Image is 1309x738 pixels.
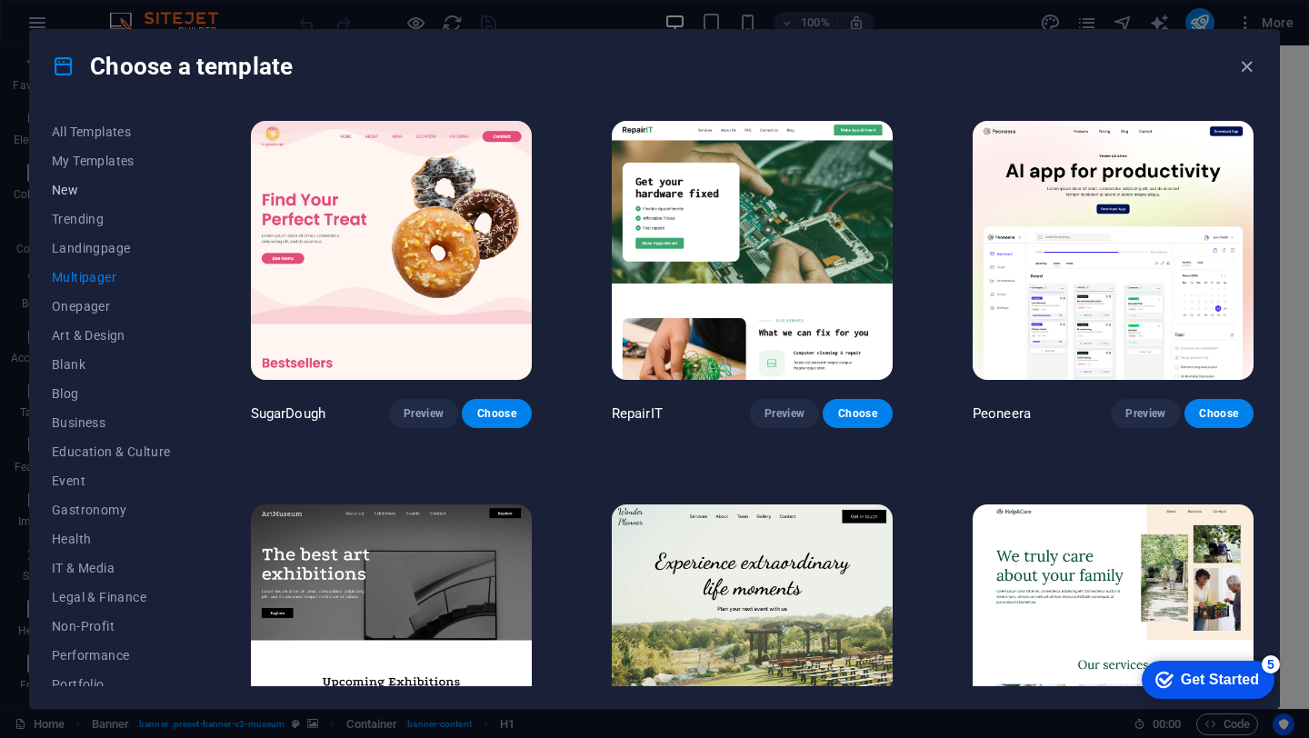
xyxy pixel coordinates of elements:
span: Health [52,532,171,546]
button: Legal & Finance [52,583,171,612]
img: SugarDough [251,121,532,380]
span: Portfolio [52,677,171,692]
span: Preview [404,406,444,421]
span: Multipager [52,270,171,284]
button: Onepager [52,292,171,321]
div: Get Started [54,20,132,36]
img: Peoneera [973,121,1254,380]
button: Preview [389,399,458,428]
button: Preview [1111,399,1180,428]
button: My Templates [52,146,171,175]
span: Onepager [52,299,171,314]
button: Non-Profit [52,612,171,641]
button: Portfolio [52,670,171,699]
button: Choose [462,399,531,428]
span: Gastronomy [52,503,171,517]
button: Performance [52,641,171,670]
span: Landingpage [52,241,171,255]
button: Choose [823,399,892,428]
span: Event [52,474,171,488]
p: Peoneera [973,404,1031,423]
span: Art & Design [52,328,171,343]
span: Blog [52,386,171,401]
div: Get Started 5 items remaining, 0% complete [15,9,147,47]
button: Blog [52,379,171,408]
span: IT & Media [52,561,171,575]
button: Multipager [52,263,171,292]
div: 5 [135,4,153,22]
button: Landingpage [52,234,171,263]
button: IT & Media [52,553,171,583]
button: All Templates [52,117,171,146]
p: SugarDough [251,404,325,423]
span: Education & Culture [52,444,171,459]
button: Gastronomy [52,495,171,524]
button: Art & Design [52,321,171,350]
button: Event [52,466,171,495]
span: Choose [1199,406,1239,421]
button: Education & Culture [52,437,171,466]
span: New [52,183,171,197]
button: Blank [52,350,171,379]
span: Blank [52,357,171,372]
span: Choose [476,406,516,421]
span: Legal & Finance [52,590,171,604]
span: Preview [764,406,804,421]
span: Business [52,415,171,430]
span: Choose [837,406,877,421]
button: Choose [1184,399,1254,428]
span: Non-Profit [52,619,171,633]
a: Skip to main content [7,7,128,23]
h4: Choose a template [52,52,293,81]
button: Preview [750,399,819,428]
span: Performance [52,648,171,663]
button: New [52,175,171,204]
img: RepairIT [612,121,893,380]
span: My Templates [52,154,171,168]
span: Preview [1125,406,1165,421]
button: Business [52,408,171,437]
p: RepairIT [612,404,663,423]
span: All Templates [52,125,171,139]
span: Trending [52,212,171,226]
button: Trending [52,204,171,234]
button: Health [52,524,171,553]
